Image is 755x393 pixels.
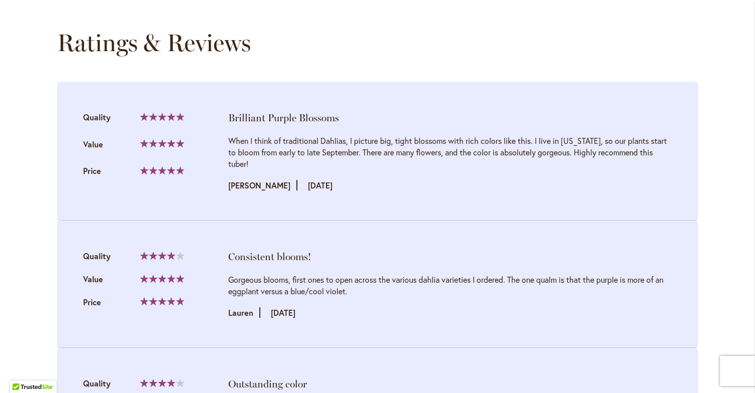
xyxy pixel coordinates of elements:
[57,28,251,57] strong: Ratings & Reviews
[140,166,184,174] div: 100%
[228,250,672,264] div: Consistent blooms!
[271,307,295,318] time: [DATE]
[83,378,111,388] span: Quality
[83,139,103,149] span: Value
[140,252,184,260] div: 80%
[83,251,111,261] span: Quality
[83,297,101,307] span: Price
[83,274,103,284] span: Value
[228,274,672,297] div: Gorgeous blooms, first ones to open across the various dahlia varieties I ordered. The one qualm ...
[83,165,101,176] span: Price
[228,180,297,190] strong: [PERSON_NAME]
[228,135,672,169] div: When I think of traditional Dahlias, I picture big, tight blossoms with rich colors like this. I ...
[228,377,672,391] div: Outstanding color
[228,111,672,125] div: Brilliant Purple Blossoms
[140,379,184,387] div: 80%
[308,180,332,190] time: [DATE]
[140,139,184,147] div: 100%
[228,307,260,318] strong: Lauren
[140,297,184,305] div: 100%
[140,275,184,283] div: 100%
[140,113,184,121] div: 100%
[83,112,111,122] span: Quality
[8,357,36,385] iframe: Launch Accessibility Center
